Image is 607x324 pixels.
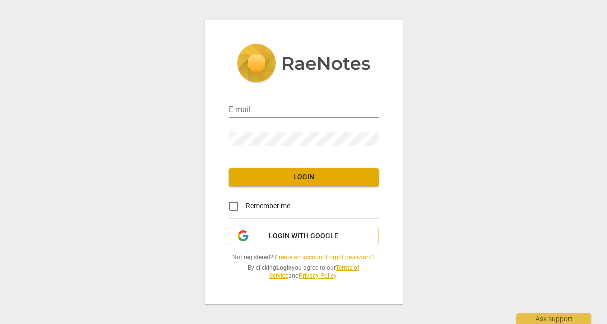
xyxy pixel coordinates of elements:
[229,168,379,186] button: Login
[229,264,379,280] span: By clicking you agree to our and .
[516,313,591,324] div: Ask support
[229,253,379,262] span: Not registered? |
[275,254,324,261] a: Create an account
[276,264,292,271] b: Login
[246,201,290,211] span: Remember me
[237,172,371,182] span: Login
[237,44,371,85] img: 5ac2273c67554f335776073100b6d88f.svg
[229,227,379,246] button: Login with Google
[299,272,336,279] a: Privacy Policy
[269,231,338,241] span: Login with Google
[326,254,375,261] a: Forgot password?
